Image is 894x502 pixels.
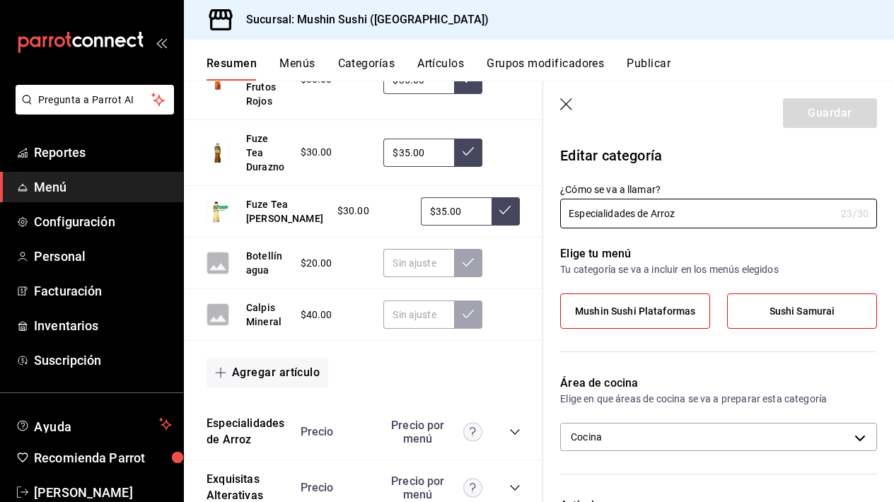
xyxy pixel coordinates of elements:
button: Fuze Tea Durazno [246,132,286,174]
span: Recomienda Parrot [34,448,172,467]
span: Sushi Samurai [770,305,835,317]
input: Sin ajuste [383,249,454,277]
button: Fuze Tea [PERSON_NAME] [246,197,323,226]
div: Cocina [560,423,877,451]
div: 23 /30 [841,206,869,221]
img: Preview [207,141,229,164]
span: Facturación [34,281,172,300]
div: navigation tabs [207,57,894,81]
button: Publicar [627,57,670,81]
button: open_drawer_menu [156,37,167,48]
div: Precio [286,425,377,438]
button: collapse-category-row [509,426,521,438]
span: $40.00 [301,308,332,322]
input: Sin ajuste [383,300,454,329]
div: Precio [286,481,377,494]
button: Menús [279,57,315,81]
span: Configuración [34,212,172,231]
label: ¿Cómo se va a llamar? [560,185,877,194]
span: Reportes [34,143,172,162]
span: $30.00 [301,145,332,160]
p: Área de cocina [560,375,877,392]
p: Editar categoría [560,145,877,166]
span: [PERSON_NAME] [34,483,172,502]
a: Pregunta a Parrot AI [10,103,174,117]
button: Artículos [417,57,464,81]
span: Suscripción [34,351,172,370]
span: Mushin Sushi Plataformas [575,305,695,317]
span: $30.00 [337,204,369,218]
div: Precio por menú [383,419,482,445]
span: Inventarios [34,316,172,335]
div: Precio por menú [383,474,482,501]
button: Botellín agua [246,249,286,277]
span: Personal [34,247,172,266]
span: Ayuda [34,416,153,433]
button: Pregunta a Parrot AI [16,85,174,115]
span: Menú [34,177,172,197]
p: Elige tu menú [560,245,877,262]
button: collapse-category-row [509,482,521,494]
img: Preview [207,200,229,223]
button: Especialidades de Arroz [207,416,286,448]
button: Resumen [207,57,257,81]
span: Pregunta a Parrot AI [38,93,152,107]
button: Agregar artículo [207,358,328,387]
button: Calpis Mineral [246,300,286,329]
button: Categorías [338,57,395,81]
p: Elige en que áreas de cocina se va a preparar esta categoría [560,392,877,406]
p: Tu categoría se va a incluir en los menús elegidos [560,262,877,276]
input: Sin ajuste [421,197,492,226]
input: Sin ajuste [383,139,454,167]
button: Grupos modificadores [487,57,604,81]
h3: Sucursal: Mushin Sushi ([GEOGRAPHIC_DATA]) [235,11,489,28]
span: $20.00 [301,256,332,271]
